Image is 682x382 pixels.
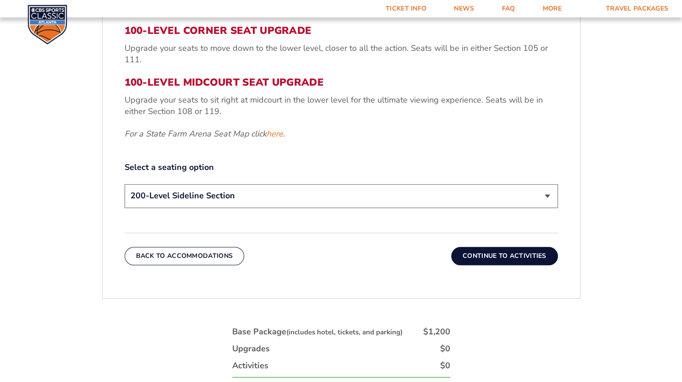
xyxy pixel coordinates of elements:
div: $0 [440,360,450,371]
small: (includes hotel, tickets, and parking) [286,327,403,337]
label: Select a seating option [125,162,558,173]
h3: 100-Level Midcourt Seat Upgrade [125,76,558,88]
img: CBS Sports Classic [27,5,67,44]
a: here [267,128,283,140]
em: For a State Farm Arena Seat Map click . [125,128,285,139]
button: Back To Accommodations [125,247,245,265]
div: $1,200 [423,326,450,338]
div: $0 [440,343,450,355]
div: Base Package [232,326,403,338]
p: Upgrade your seats to move down to the lower level, closer to all the action. Seats will be in ei... [125,43,558,65]
h3: 100-Level Corner Seat Upgrade [125,25,558,37]
button: Continue To Activities [451,247,558,265]
p: Upgrade your seats to sit right at midcourt in the lower level for the ultimate viewing experienc... [125,94,558,117]
div: Upgrades [232,343,270,355]
div: Activities [232,360,268,371]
